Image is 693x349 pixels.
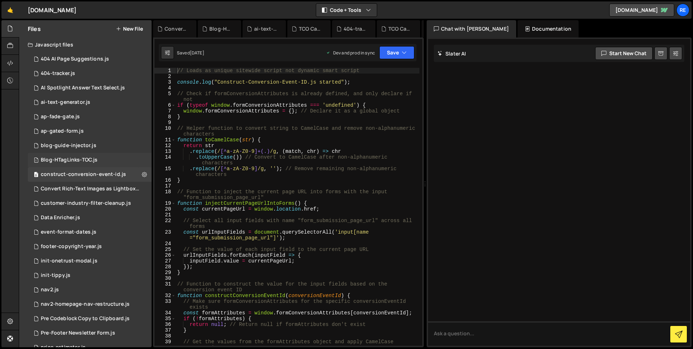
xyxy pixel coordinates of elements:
[154,316,176,322] div: 35
[28,211,152,225] div: 10151/31574.js
[154,275,176,281] div: 30
[154,281,176,293] div: 31
[28,326,152,340] div: 10151/27730.js
[326,50,375,56] div: Dev and prod in sync
[609,4,674,17] a: [DOMAIN_NAME]
[154,200,176,206] div: 19
[154,102,176,108] div: 6
[154,143,176,149] div: 12
[154,258,176,264] div: 27
[28,153,152,167] div: 10151/27600.js
[154,74,176,79] div: 2
[28,138,152,153] : 10151/23595.js
[154,206,176,212] div: 20
[154,114,176,120] div: 8
[209,25,232,32] div: Blog-HTagLinks-TOC.js
[154,299,176,310] div: 33
[154,252,176,258] div: 26
[28,81,152,95] div: 10151/33673.js
[1,1,19,19] a: 🤙
[41,128,84,134] div: ap-gated-form.js
[41,272,70,279] div: init-tippy.js
[41,258,97,264] div: init-onetrust-modal.js
[28,239,152,254] div: 10151/23596.js
[154,264,176,270] div: 28
[116,26,143,32] button: New File
[154,85,176,91] div: 4
[28,312,152,326] div: 10151/26909.js
[518,20,579,37] div: Documentation
[254,25,277,32] div: ai-text-generator.js
[28,225,152,239] div: 10151/30245.js
[41,171,126,178] div: construct-conversion-event-id.js
[165,25,188,32] div: Convert Rich-Text Images as Lightbox.js
[154,125,176,137] div: 10
[41,85,125,91] div: AI Spotlight Answer Text Select.js
[177,50,204,56] div: Saved
[154,154,176,166] div: 14
[154,166,176,177] div: 15
[316,4,377,17] button: Code + Tools
[28,52,152,66] div: 10151/34934.js
[154,212,176,218] div: 21
[28,66,152,81] div: 10151/23752.js
[41,70,75,77] div: 404-tracker.js
[41,99,90,106] div: ai-text-generator.js
[344,25,367,32] div: 404-tracker.js
[154,108,176,114] div: 7
[595,47,653,60] button: Start new chat
[41,142,96,149] div: blog-guide-injector.js
[28,167,152,182] div: 10151/22826.js
[154,229,176,241] div: 23
[154,241,176,247] div: 24
[41,200,131,207] div: customer-industry-filter-cleanup.js
[28,196,152,211] div: 10151/23981.js
[41,287,59,293] div: nav2.js
[41,315,130,322] div: Pre Codeblock Copy to Clipboard.js
[41,301,130,308] div: nav2-homepage-nav-restructure.js
[41,330,115,336] div: Pre-Footer Newsletter Form.js
[28,283,152,297] div: 10151/22845.js
[28,6,77,14] div: [DOMAIN_NAME]
[154,137,176,143] div: 11
[41,229,96,235] div: event-format-dates.js
[154,79,176,85] div: 3
[19,37,152,52] div: Javascript files
[388,25,411,32] div: TCO Calculator Values inject on HS Form Ready.js
[34,172,38,178] span: 0
[28,297,152,312] div: 10151/23552.js
[41,157,97,163] div: Blog-HTagLinks-TOC.js
[154,183,176,189] div: 17
[28,110,152,124] div: 10151/26316.js
[299,25,322,32] div: TCO Calculator JS Fallback (20250221-1501).js
[154,120,176,125] div: 9
[154,68,176,74] div: 1
[28,25,41,33] h2: Files
[34,158,38,164] span: 1
[41,215,80,221] div: Data Enricher.js
[190,50,204,56] div: [DATE]
[676,4,689,17] a: Re
[28,254,152,268] div: 10151/38154.js
[154,247,176,252] div: 25
[41,114,80,120] div: ap-fade-gate.js
[28,124,152,138] div: 10151/24035.js
[28,182,154,196] div: 10151/23217.js
[427,20,516,37] div: Chat with [PERSON_NAME]
[41,186,140,192] div: Convert Rich-Text Images as Lightbox.js
[154,333,176,339] div: 38
[28,95,152,110] div: 10151/25346.js
[154,177,176,183] div: 16
[41,56,109,62] div: 404 AI Page Suggestions.js
[437,50,466,57] h2: Slater AI
[154,310,176,316] div: 34
[154,218,176,229] div: 22
[154,270,176,275] div: 29
[154,322,176,327] div: 36
[154,189,176,200] div: 18
[154,91,176,102] div: 5
[28,268,152,283] div: 10151/23089.js
[154,293,176,299] div: 32
[154,327,176,333] div: 37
